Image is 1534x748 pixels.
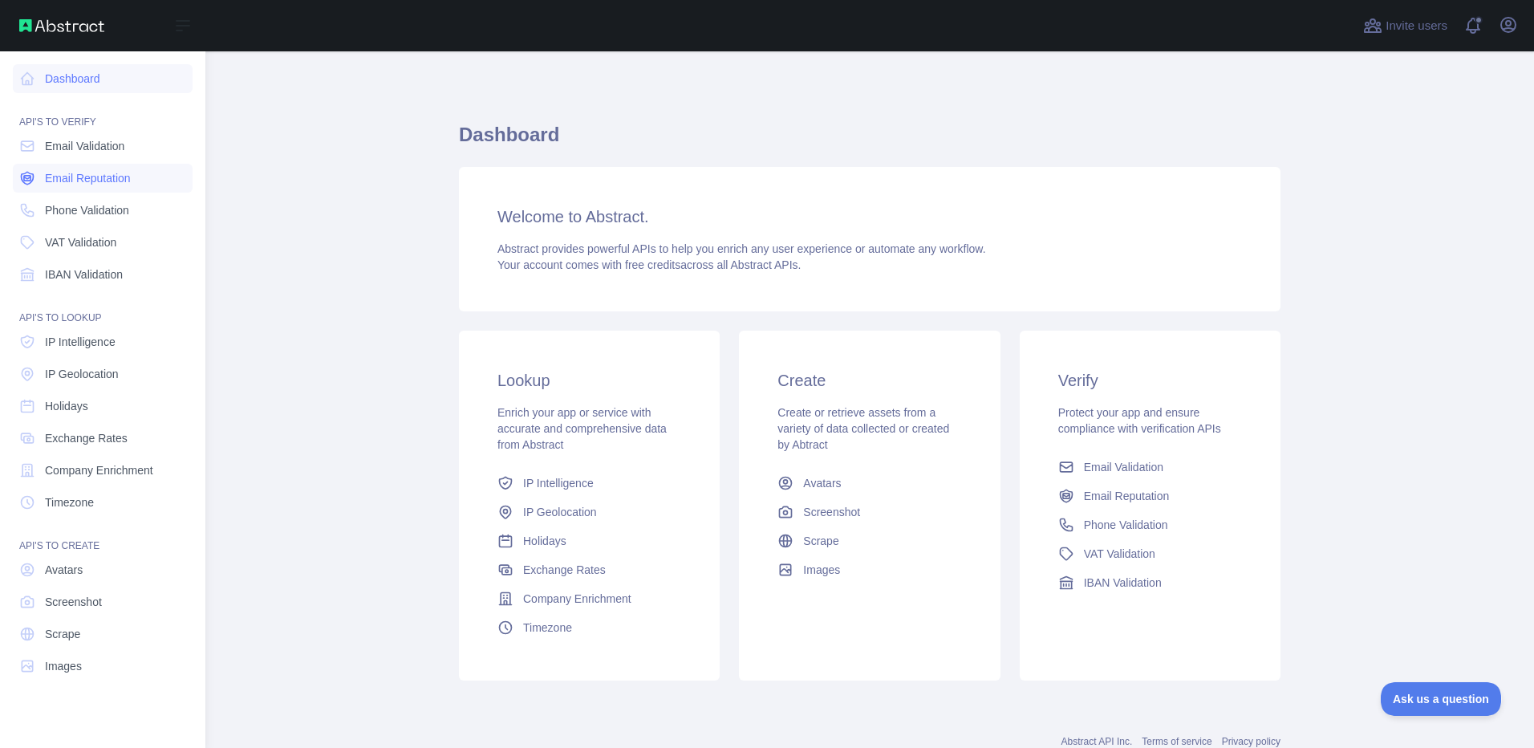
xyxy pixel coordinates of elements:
a: Company Enrichment [13,456,193,485]
a: Holidays [491,526,688,555]
span: IBAN Validation [45,266,123,283]
a: Exchange Rates [491,555,688,584]
span: Scrape [803,533,838,549]
a: Terms of service [1142,736,1211,747]
span: Company Enrichment [523,591,631,607]
a: Images [13,652,193,681]
span: VAT Validation [1084,546,1155,562]
span: IBAN Validation [1084,575,1162,591]
div: API'S TO CREATE [13,520,193,552]
span: Images [45,658,82,674]
iframe: Toggle Customer Support [1381,682,1502,716]
a: Avatars [771,469,968,498]
h1: Dashboard [459,122,1280,161]
span: Scrape [45,626,80,642]
span: Protect your app and ensure compliance with verification APIs [1058,406,1221,435]
span: Email Validation [45,138,124,154]
a: Abstract API Inc. [1061,736,1133,747]
a: Scrape [771,526,968,555]
span: IP Intelligence [523,475,594,491]
button: Invite users [1360,13,1451,39]
a: Dashboard [13,64,193,93]
h3: Lookup [497,369,681,392]
a: Company Enrichment [491,584,688,613]
a: IP Intelligence [13,327,193,356]
h3: Create [777,369,961,392]
span: Enrich your app or service with accurate and comprehensive data from Abstract [497,406,667,451]
span: Abstract provides powerful APIs to help you enrich any user experience or automate any workflow. [497,242,986,255]
a: Email Reputation [1052,482,1248,510]
a: IBAN Validation [13,260,193,289]
a: Images [771,555,968,584]
a: VAT Validation [1052,539,1248,568]
a: IBAN Validation [1052,568,1248,597]
h3: Verify [1058,369,1242,392]
span: Holidays [523,533,566,549]
span: Email Reputation [1084,488,1170,504]
span: VAT Validation [45,234,116,250]
a: Privacy policy [1222,736,1280,747]
a: Scrape [13,620,193,648]
a: Exchange Rates [13,424,193,453]
span: Your account comes with across all Abstract APIs. [497,258,801,271]
span: Avatars [803,475,841,491]
span: Avatars [45,562,83,578]
img: Abstract API [19,19,104,32]
span: Email Reputation [45,170,131,186]
span: Timezone [45,494,94,510]
a: Timezone [13,488,193,517]
span: Exchange Rates [45,430,128,446]
span: Timezone [523,620,572,636]
a: Screenshot [13,587,193,616]
div: API'S TO VERIFY [13,96,193,128]
span: Screenshot [803,504,860,520]
span: Create or retrieve assets from a variety of data collected or created by Abtract [777,406,949,451]
span: Company Enrichment [45,462,153,478]
div: API'S TO LOOKUP [13,292,193,324]
span: IP Geolocation [45,366,119,382]
span: IP Intelligence [45,334,116,350]
a: Screenshot [771,498,968,526]
span: free credits [625,258,680,271]
h3: Welcome to Abstract. [497,205,1242,228]
span: Invite users [1386,17,1447,35]
a: Holidays [13,392,193,421]
a: IP Geolocation [13,360,193,388]
a: Phone Validation [1052,510,1248,539]
span: Exchange Rates [523,562,606,578]
span: Images [803,562,840,578]
span: Email Validation [1084,459,1163,475]
a: Email Reputation [13,164,193,193]
span: Holidays [45,398,88,414]
a: Email Validation [1052,453,1248,482]
a: Avatars [13,555,193,584]
a: Phone Validation [13,196,193,225]
span: Screenshot [45,594,102,610]
a: IP Geolocation [491,498,688,526]
a: Email Validation [13,132,193,161]
span: Phone Validation [45,202,129,218]
a: Timezone [491,613,688,642]
a: IP Intelligence [491,469,688,498]
a: VAT Validation [13,228,193,257]
span: Phone Validation [1084,517,1168,533]
span: IP Geolocation [523,504,597,520]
